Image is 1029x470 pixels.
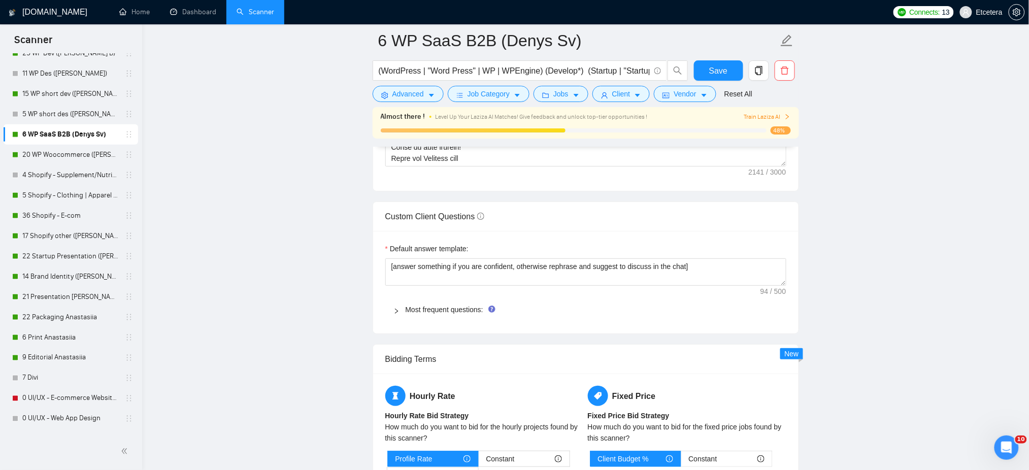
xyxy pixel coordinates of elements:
[385,386,406,406] span: hourglass
[1009,4,1025,20] button: setting
[125,333,133,342] span: holder
[22,287,119,307] a: 21 Presentation [PERSON_NAME]
[373,86,444,102] button: settingAdvancedcaret-down
[119,8,150,16] a: homeHome
[22,145,119,165] a: 20 WP Woocommerce ([PERSON_NAME])
[125,110,133,118] span: holder
[1015,435,1027,444] span: 10
[125,293,133,301] span: holder
[22,185,119,206] a: 5 Shopify - Clothing | Apparel Website
[6,32,60,54] span: Scanner
[125,252,133,260] span: holder
[22,348,119,368] a: 9 Editorial Anastasiia
[22,388,119,409] a: 0 UI/UX - E-commerce Website Design
[784,350,799,358] span: New
[385,298,786,321] div: Most frequent questions:
[662,91,670,99] span: idcard
[125,354,133,362] span: holder
[674,88,696,99] span: Vendor
[456,91,463,99] span: bars
[125,171,133,179] span: holder
[468,88,510,99] span: Job Category
[1009,8,1024,16] span: setting
[898,8,906,16] img: upwork-logo.png
[942,7,950,18] span: 13
[381,111,425,122] span: Almost there !
[125,191,133,199] span: holder
[588,386,608,406] span: tag
[385,386,584,406] h5: Hourly Rate
[125,313,133,321] span: holder
[573,91,580,99] span: caret-down
[428,91,435,99] span: caret-down
[22,429,119,449] a: BJ simple ui|ux design
[22,409,119,429] a: 0 UI/UX - Web App Design
[121,446,131,456] span: double-left
[125,130,133,139] span: holder
[542,91,549,99] span: folder
[385,243,469,254] label: Default answer template:
[612,88,630,99] span: Client
[486,451,515,466] span: Constant
[125,151,133,159] span: holder
[393,308,400,314] span: right
[9,5,16,21] img: logo
[588,386,786,406] h5: Fixed Price
[553,88,569,99] span: Jobs
[237,8,274,16] a: searchScanner
[385,345,786,374] div: Bidding Terms
[385,421,584,444] div: How much do you want to bid for the hourly projects found by this scanner?
[749,66,769,75] span: copy
[448,86,529,102] button: barsJob Categorycaret-down
[436,113,648,120] span: Level Up Your Laziza AI Matches! Give feedback and unlock top-tier opportunities !
[784,114,790,120] span: right
[771,126,791,135] span: 48%
[534,86,588,102] button: folderJobscaret-down
[125,394,133,402] span: holder
[125,273,133,281] span: holder
[392,88,424,99] span: Advanced
[994,435,1019,460] iframe: Intercom live chat
[654,86,716,102] button: idcardVendorcaret-down
[654,68,661,74] span: info-circle
[744,112,790,122] span: Train Laziza AI
[385,412,469,420] b: Hourly Rate Bid Strategy
[170,8,216,16] a: dashboardDashboard
[487,305,496,314] div: Tooltip anchor
[379,64,650,77] input: Search Freelance Jobs...
[514,91,521,99] span: caret-down
[22,124,119,145] a: 6 WP SaaS B2B (Denys Sv)
[22,327,119,348] a: 6 Print Anastasiia
[395,451,433,466] span: Profile Rate
[378,28,778,53] input: Scanner name...
[598,451,649,466] span: Client Budget %
[749,60,769,81] button: copy
[125,212,133,220] span: holder
[910,7,940,18] span: Connects:
[666,455,673,462] span: info-circle
[22,226,119,246] a: 17 Shopify other ([PERSON_NAME])
[22,104,119,124] a: 5 WP short des ([PERSON_NAME])
[780,34,793,47] span: edit
[668,60,688,81] button: search
[588,412,670,420] b: Fixed Price Bid Strategy
[22,246,119,266] a: 22 Startup Presentation ([PERSON_NAME])
[601,91,608,99] span: user
[125,415,133,423] span: holder
[406,306,483,314] a: Most frequent questions:
[125,90,133,98] span: holder
[709,64,727,77] span: Save
[1009,8,1025,16] a: setting
[555,455,562,462] span: info-circle
[588,421,786,444] div: How much do you want to bid for the fixed price jobs found by this scanner?
[125,70,133,78] span: holder
[381,91,388,99] span: setting
[477,213,484,220] span: info-circle
[22,266,119,287] a: 14 Brand Identity ([PERSON_NAME])
[22,63,119,84] a: 11 WP Des ([PERSON_NAME])
[385,258,786,286] textarea: Default answer template:
[385,212,484,221] span: Custom Client Questions
[689,451,717,466] span: Constant
[22,84,119,104] a: 15 WP short dev ([PERSON_NAME] B)
[22,165,119,185] a: 4 Shopify - Supplement/Nutrition/Food Website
